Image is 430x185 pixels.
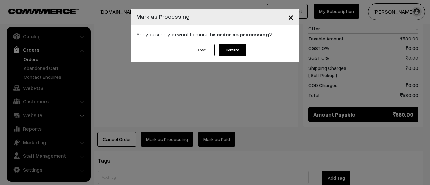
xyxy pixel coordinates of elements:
[219,44,246,56] button: Confirm
[136,12,190,21] h4: Mark as Processing
[217,31,269,38] strong: order as processing
[188,44,215,56] button: Close
[131,25,299,44] div: Are you sure, you want to mark this ?
[283,7,299,28] button: Close
[288,11,294,23] span: ×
